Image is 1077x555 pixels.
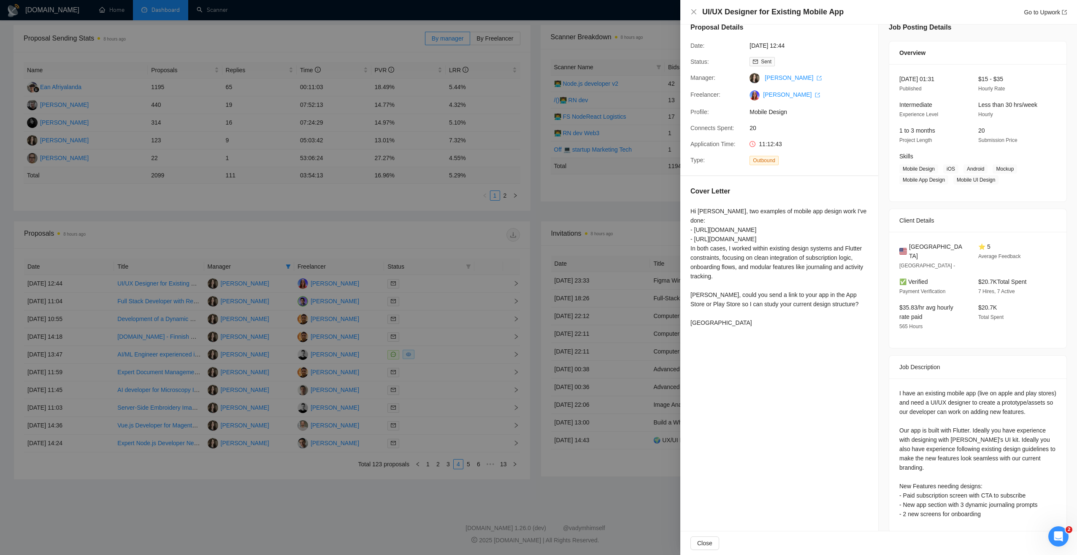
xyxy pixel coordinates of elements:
[899,76,934,82] span: [DATE] 01:31
[899,137,932,143] span: Project Length
[978,127,985,134] span: 20
[978,112,993,117] span: Hourly
[750,90,760,101] img: c1o0rOVReXCKi1bnQSsgHbaWbvfM_HSxWVsvTMtH2C50utd8VeU_52zlHuo4ie9fkT
[953,175,999,185] span: Mobile UI Design
[765,74,822,81] a: [PERSON_NAME] export
[899,175,948,185] span: Mobile App Design
[899,324,923,329] span: 565 Hours
[943,164,958,174] span: iOS
[690,58,709,65] span: Status:
[690,141,736,147] span: Application Time:
[702,7,844,17] h4: UI/UX Designer for Existing Mobile App
[909,242,965,261] span: [GEOGRAPHIC_DATA]
[899,389,1056,519] div: I have an existing mobile app (live on apple and play stores) and need a UI/UX designer to create...
[899,263,955,269] span: [GEOGRAPHIC_DATA] -
[815,92,820,98] span: export
[978,243,990,250] span: ⭐ 5
[899,153,913,160] span: Skills
[697,539,712,548] span: Close
[899,278,928,285] span: ✅ Verified
[899,288,945,294] span: Payment Verification
[978,253,1021,259] span: Average Feedback
[690,42,704,49] span: Date:
[690,125,734,131] span: Connects Spent:
[750,156,779,165] span: Outbound
[1062,10,1067,15] span: export
[690,186,730,196] h5: Cover Letter
[750,41,876,50] span: [DATE] 12:44
[978,101,1037,108] span: Less than 30 hrs/week
[899,356,1056,378] div: Job Description
[899,86,922,92] span: Published
[978,86,1005,92] span: Hourly Rate
[759,141,782,147] span: 11:12:43
[750,107,876,117] span: Mobile Design
[763,91,820,98] a: [PERSON_NAME] export
[750,141,755,147] span: clock-circle
[899,127,935,134] span: 1 to 3 months
[899,112,938,117] span: Experience Level
[1048,526,1069,547] iframe: Intercom live chat
[690,8,697,16] button: Close
[978,288,1015,294] span: 7 Hires, 7 Active
[753,59,758,64] span: mail
[750,123,876,133] span: 20
[690,22,743,33] h5: Proposal Details
[690,207,868,327] div: Hi [PERSON_NAME], two examples of mobile app design work I've done: - [URL][DOMAIN_NAME] - [URL][...
[978,304,997,311] span: $20.7K
[690,8,697,15] span: close
[1066,526,1072,533] span: 2
[690,536,719,550] button: Close
[899,48,925,57] span: Overview
[1024,9,1067,16] a: Go to Upworkexport
[889,22,951,33] h5: Job Posting Details
[978,137,1017,143] span: Submission Price
[690,74,715,81] span: Manager:
[899,101,932,108] span: Intermediate
[963,164,988,174] span: Android
[978,76,1003,82] span: $15 - $35
[899,209,1056,232] div: Client Details
[993,164,1017,174] span: Mockup
[978,314,1004,320] span: Total Spent
[899,164,938,174] span: Mobile Design
[761,59,771,65] span: Sent
[978,278,1026,285] span: $20.7K Total Spent
[899,247,907,256] img: 🇺🇸
[690,157,705,163] span: Type:
[899,304,953,320] span: $35.83/hr avg hourly rate paid
[690,91,720,98] span: Freelancer:
[817,76,822,81] span: export
[690,109,709,115] span: Profile:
